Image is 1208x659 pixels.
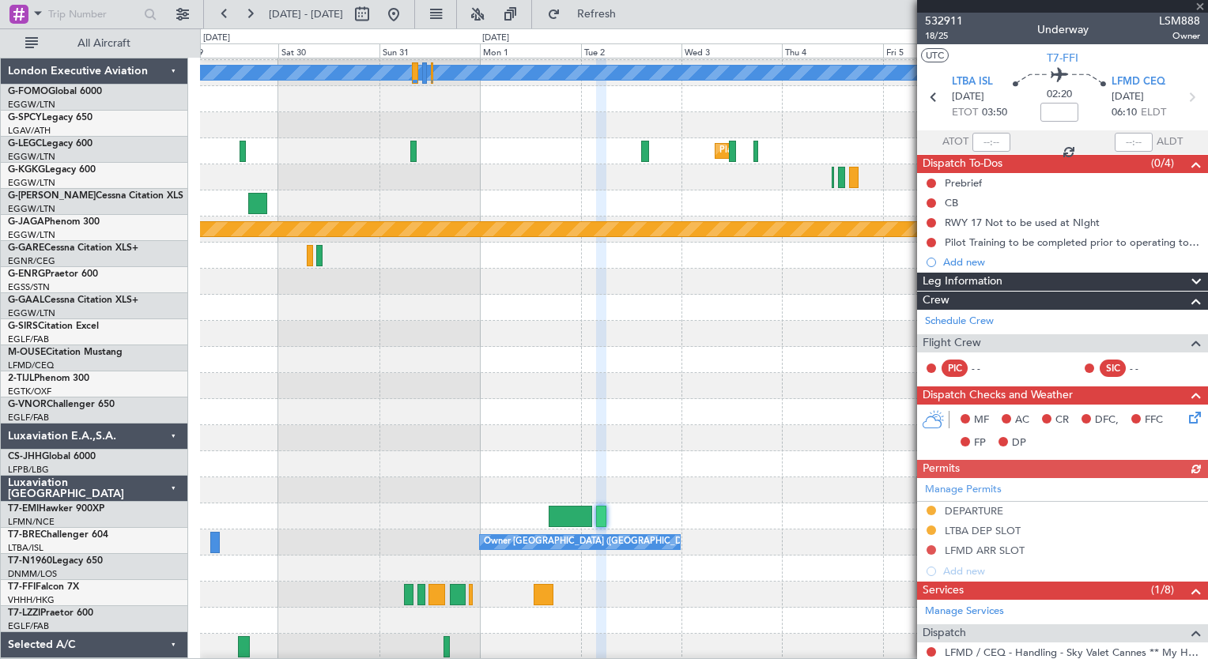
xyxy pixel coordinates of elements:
[8,87,102,96] a: G-FOMOGlobal 6000
[923,334,981,352] span: Flight Crew
[484,530,702,554] div: Owner [GEOGRAPHIC_DATA] ([GEOGRAPHIC_DATA])
[8,203,55,215] a: EGGW/LTN
[1047,50,1078,66] span: T7-FFI
[8,229,55,241] a: EGGW/LTN
[8,87,48,96] span: G-FOMO
[8,348,123,357] a: M-OUSECitation Mustang
[923,582,964,600] span: Services
[8,608,40,618] span: T7-LZZI
[952,74,993,90] span: LTBA ISL
[1095,412,1119,428] span: DFC,
[8,542,43,554] a: LTBA/ISL
[8,322,99,331] a: G-SIRSCitation Excel
[972,361,1007,375] div: - -
[8,281,50,293] a: EGSS/STN
[1159,29,1200,43] span: Owner
[8,582,36,592] span: T7-FFI
[8,217,100,227] a: G-JAGAPhenom 300
[8,177,55,189] a: EGGW/LTN
[942,134,968,150] span: ATOT
[883,43,983,58] div: Fri 5
[945,235,1200,249] div: Pilot Training to be completed prior to operating to LFMD
[8,139,42,149] span: G-LEGC
[681,43,782,58] div: Wed 3
[8,360,54,371] a: LFMD/CEQ
[8,296,138,305] a: G-GAALCessna Citation XLS+
[379,43,480,58] div: Sun 31
[1012,435,1026,451] span: DP
[974,412,989,428] span: MF
[974,435,986,451] span: FP
[8,412,49,424] a: EGLF/FAB
[8,608,93,618] a: T7-LZZIPraetor 600
[8,374,34,383] span: 2-TIJL
[952,105,978,121] span: ETOT
[581,43,681,58] div: Tue 2
[1145,412,1163,428] span: FFC
[269,7,343,21] span: [DATE] - [DATE]
[8,322,38,331] span: G-SIRS
[8,191,183,201] a: G-[PERSON_NAME]Cessna Citation XLS
[1159,13,1200,29] span: LSM888
[8,400,115,409] a: G-VNORChallenger 650
[945,176,982,190] div: Prebrief
[8,530,108,540] a: T7-BREChallenger 604
[945,216,1100,229] div: RWY 17 Not to be used at NIght
[952,89,984,105] span: [DATE]
[480,43,580,58] div: Mon 1
[8,348,46,357] span: M-OUSE
[945,646,1200,659] a: LFMD / CEQ - Handling - Sky Valet Cannes ** My Handling**LFMD / CEQ
[1141,105,1166,121] span: ELDT
[8,165,96,175] a: G-KGKGLegacy 600
[278,43,379,58] div: Sat 30
[41,38,167,49] span: All Aircraft
[945,196,958,209] div: CB
[925,29,963,43] span: 18/25
[482,32,509,45] div: [DATE]
[1112,89,1144,105] span: [DATE]
[8,556,52,566] span: T7-N1960
[8,333,49,345] a: EGLF/FAB
[8,504,39,514] span: T7-EMI
[719,139,968,163] div: Planned Maint [GEOGRAPHIC_DATA] ([GEOGRAPHIC_DATA])
[8,113,92,122] a: G-SPCYLegacy 650
[1112,74,1165,90] span: LFMD CEQ
[8,386,51,397] a: EGTK/OXF
[8,269,45,279] span: G-ENRG
[540,2,635,27] button: Refresh
[8,556,103,566] a: T7-N1960Legacy 650
[1112,105,1137,121] span: 06:10
[1037,21,1089,38] div: Underway
[923,386,1073,405] span: Dispatch Checks and Weather
[925,13,963,29] span: 532911
[1047,87,1072,103] span: 02:20
[8,464,49,476] a: LFPB/LBG
[8,99,55,111] a: EGGW/LTN
[8,400,47,409] span: G-VNOR
[8,504,104,514] a: T7-EMIHawker 900XP
[564,9,630,20] span: Refresh
[923,273,1002,291] span: Leg Information
[923,155,1002,173] span: Dispatch To-Dos
[8,255,55,267] a: EGNR/CEG
[1100,360,1126,377] div: SIC
[942,360,968,377] div: PIC
[8,139,92,149] a: G-LEGCLegacy 600
[8,243,44,253] span: G-GARE
[48,2,139,26] input: Trip Number
[8,620,49,632] a: EGLF/FAB
[1151,155,1174,171] span: (0/4)
[923,292,949,310] span: Crew
[925,604,1004,619] a: Manage Services
[8,151,55,163] a: EGGW/LTN
[17,31,172,56] button: All Aircraft
[1151,582,1174,598] span: (1/8)
[8,243,138,253] a: G-GARECessna Citation XLS+
[782,43,882,58] div: Thu 4
[1157,134,1183,150] span: ALDT
[8,165,45,175] span: G-KGKG
[1130,361,1165,375] div: - -
[178,43,278,58] div: Fri 29
[8,296,44,305] span: G-GAAL
[203,32,230,45] div: [DATE]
